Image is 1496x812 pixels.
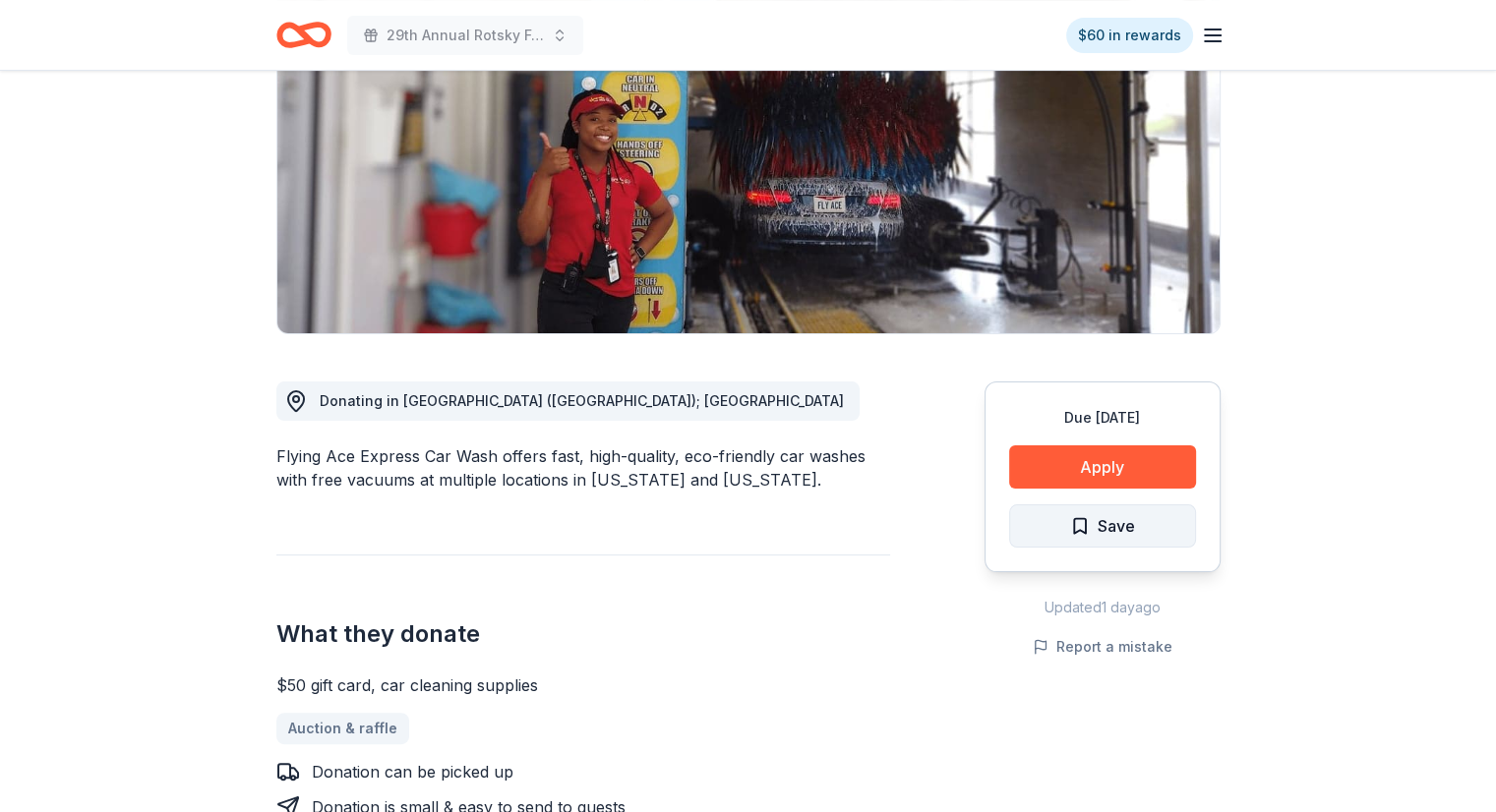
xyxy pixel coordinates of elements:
[1066,18,1193,53] a: $60 in rewards
[1009,406,1196,430] div: Due [DATE]
[1009,504,1196,548] button: Save
[1098,513,1135,539] span: Save
[320,392,844,409] span: Donating in [GEOGRAPHIC_DATA] ([GEOGRAPHIC_DATA]); [GEOGRAPHIC_DATA]
[312,760,513,783] div: Donation can be picked up
[387,24,544,47] span: 29th Annual Rotsky Foundation Silent Auction
[276,444,890,492] div: Flying Ace Express Car Wash offers fast, high-quality, eco-friendly car washes with free vacuums ...
[276,12,331,58] a: Home
[276,618,890,650] h2: What they donate
[347,16,583,55] button: 29th Annual Rotsky Foundation Silent Auction
[276,713,409,744] a: Auction & raffle
[985,596,1221,619] div: Updated 1 day ago
[1009,445,1196,489] button: Apply
[276,673,890,697] div: $50 gift card, car cleaning supplies
[1033,635,1172,659] button: Report a mistake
